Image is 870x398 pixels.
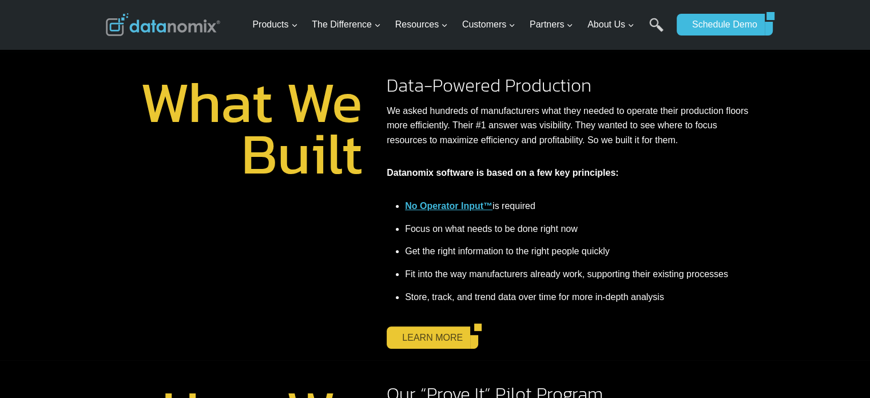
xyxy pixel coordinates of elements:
[405,240,750,263] li: Get the right information to the right people quickly
[405,218,750,241] li: Focus on what needs to be done right now
[252,17,297,32] span: Products
[387,326,470,348] a: LEARN MORE
[106,13,220,36] img: Datanomix
[120,76,363,179] h1: What We Built
[395,17,448,32] span: Resources
[405,199,750,218] li: is required
[462,17,515,32] span: Customers
[530,17,573,32] span: Partners
[405,201,492,211] a: No Operator Input™
[248,6,671,44] nav: Primary Navigation
[387,72,591,99] span: Data-Powered Production
[387,168,618,178] strong: Datanomix software is based on a few key principles:
[813,343,870,398] iframe: Chat Widget
[405,263,750,286] li: Fit into the way manufacturers already work, supporting their existing processes
[587,17,634,32] span: About Us
[387,104,750,148] p: We asked hundreds of manufacturers what they needed to operate their production floors more effic...
[6,163,183,392] iframe: Popup CTA
[677,14,765,36] a: Schedule Demo
[312,17,381,32] span: The Difference
[649,18,664,44] a: Search
[405,286,750,309] li: Store, track, and trend data over time for more in-depth analysis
